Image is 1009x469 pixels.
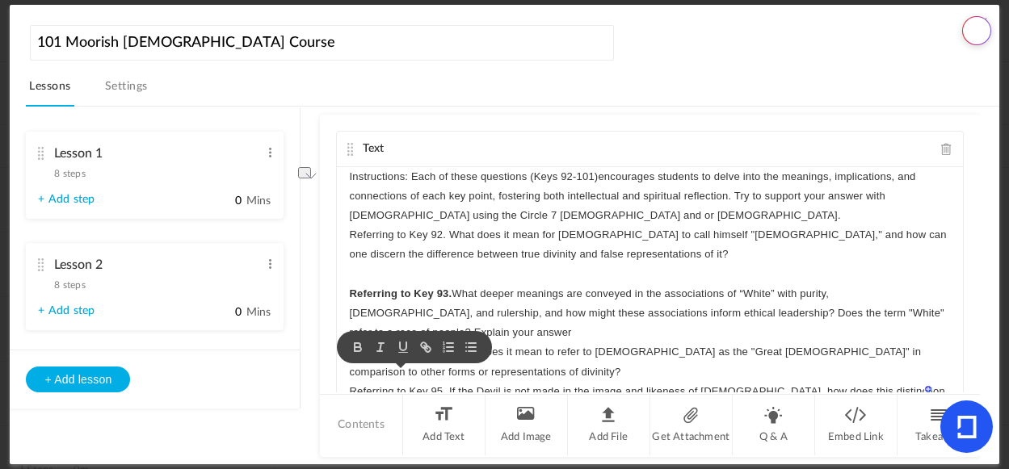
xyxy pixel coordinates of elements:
[26,76,74,107] a: Lessons
[349,287,452,299] strong: Referring to Key 93.
[26,366,130,392] button: + Add lesson
[246,195,271,207] span: Mins
[38,193,95,207] a: + Add step
[568,395,650,455] li: Add File
[246,307,271,318] span: Mins
[38,304,95,318] a: + Add step
[403,395,486,455] li: Add Text
[202,194,242,209] input: Mins
[102,76,151,107] a: Settings
[898,395,980,455] li: Takeaway
[349,382,950,421] p: Referring to Key 95. If the Devil is not made in the image and likeness of [DEMOGRAPHIC_DATA], ho...
[733,395,815,455] li: Q & A
[320,395,402,455] li: Contents
[815,395,898,455] li: Embed Link
[363,143,384,154] span: Text
[54,169,85,178] span: 8 steps
[349,167,950,226] p: Instructions: Each of these questions (Keys 92-101)encourages students to delve into the meanings...
[349,342,950,381] p: What does it mean to refer to [DEMOGRAPHIC_DATA] as the "Great [DEMOGRAPHIC_DATA]" in comparison ...
[349,225,950,264] p: Referring to Key 92. What does it mean for [DEMOGRAPHIC_DATA] to call himself "[DEMOGRAPHIC_DATA]...
[202,305,242,320] input: Mins
[349,284,950,343] p: What deeper meanings are conveyed in the associations of “White” with purity, [DEMOGRAPHIC_DATA],...
[337,167,962,409] div: To enrich screen reader interactions, please activate Accessibility in Grammarly extension settings
[54,280,85,290] span: 8 steps
[486,395,568,455] li: Add Image
[650,395,733,455] li: Get Attachment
